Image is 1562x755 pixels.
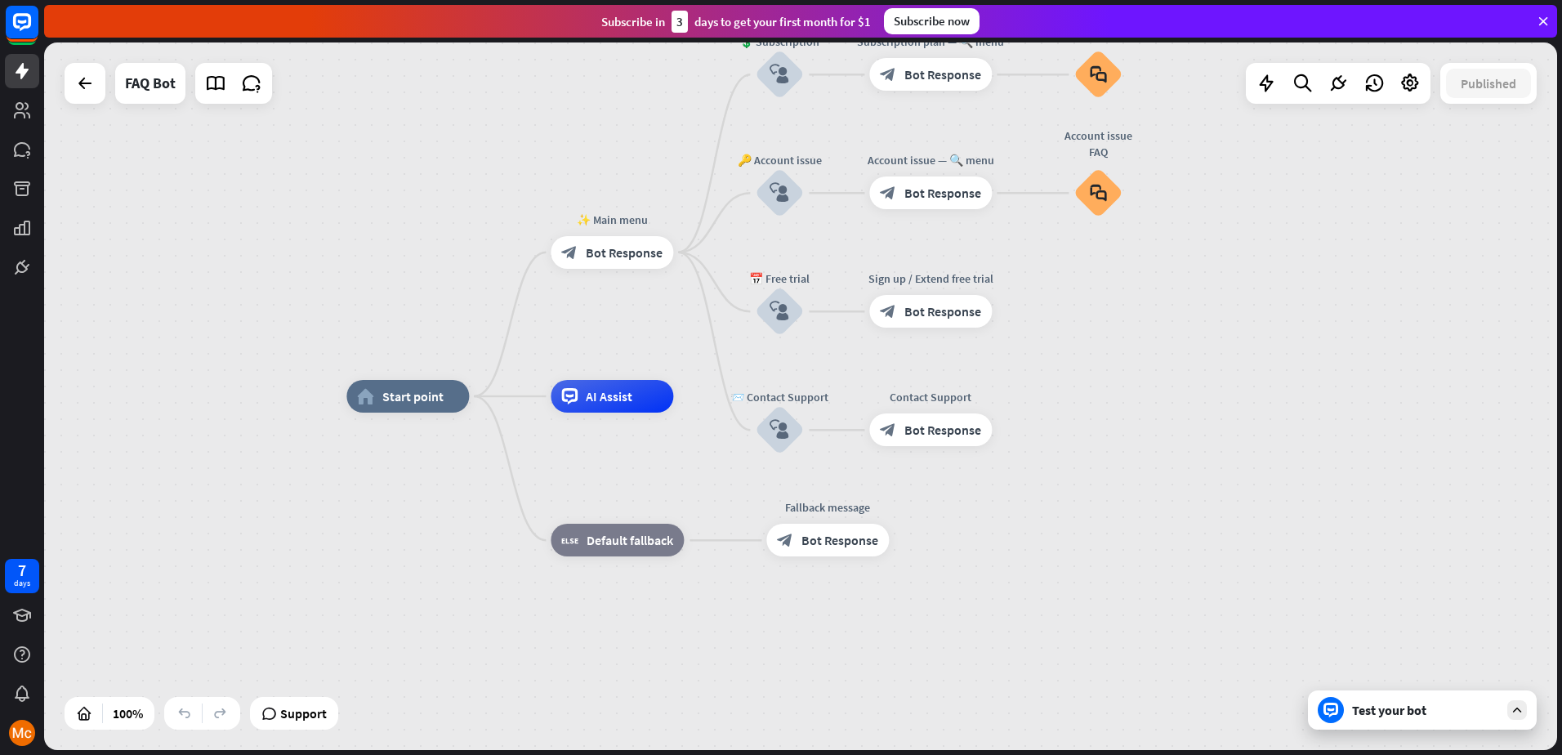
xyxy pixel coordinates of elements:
i: block_bot_response [777,532,793,548]
i: block_fallback [561,532,578,548]
div: 📅 Free trial [730,270,828,287]
span: Default fallback [587,532,673,548]
div: 3 [672,11,688,33]
span: Bot Response [801,532,878,548]
button: Published [1446,69,1531,98]
div: 100% [108,700,148,726]
i: block_user_input [770,65,789,84]
div: FAQ Bot [125,63,176,104]
span: Bot Response [904,303,981,319]
i: block_faq [1090,65,1107,83]
div: 📨 Contact Support [730,389,828,405]
a: 7 days [5,559,39,593]
div: days [14,578,30,589]
div: 💲 Subscription [730,34,828,50]
i: block_bot_response [561,244,578,261]
span: Bot Response [904,422,981,438]
i: block_user_input [770,420,789,440]
span: Bot Response [586,244,663,261]
div: Subscribe in days to get your first month for $1 [601,11,871,33]
div: Sign up / Extend free trial [857,270,1004,287]
span: Bot Response [904,66,981,83]
div: Fallback message [754,499,901,516]
i: block_bot_response [880,185,896,201]
div: Subscribe now [884,8,980,34]
i: block_bot_response [880,66,896,83]
span: AI Assist [586,388,632,404]
span: Support [280,700,327,726]
div: Account issue FAQ [1061,127,1135,160]
div: Contact Support [857,389,1004,405]
span: Start point [382,388,444,404]
div: 🔑 Account issue [730,152,828,168]
div: Subscription plan — 🔍 menu [857,34,1004,50]
i: block_bot_response [880,303,896,319]
i: block_faq [1090,184,1107,202]
i: home_2 [357,388,374,404]
i: block_bot_response [880,422,896,438]
i: block_user_input [770,183,789,203]
div: 7 [18,563,26,578]
div: ✨ Main menu [538,212,685,228]
div: Test your bot [1352,702,1499,718]
div: Account issue — 🔍 menu [857,152,1004,168]
button: Open LiveChat chat widget [13,7,62,56]
span: Bot Response [904,185,981,201]
i: block_user_input [770,302,789,321]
